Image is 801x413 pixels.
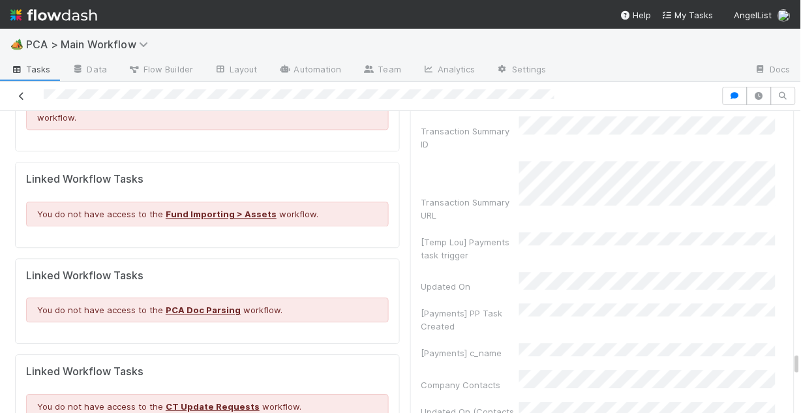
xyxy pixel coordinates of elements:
h5: Linked Workflow Tasks [26,365,389,378]
a: Layout [204,60,268,81]
span: My Tasks [662,10,714,20]
img: logo-inverted-e16ddd16eac7371096b0.svg [10,4,97,26]
span: Tasks [10,63,51,76]
a: Team [352,60,412,81]
a: Flow Builder [117,60,204,81]
h5: Linked Workflow Tasks [26,173,389,186]
div: [Temp Lou] Payments task trigger [421,236,519,262]
a: PCA Doc Parsing [166,305,241,315]
a: Analytics [412,60,486,81]
span: 🏕️ [10,38,23,50]
a: Fund Importing > Assets [166,209,277,219]
h5: Linked Workflow Tasks [26,269,389,283]
div: Transaction Summary URL [421,196,519,222]
span: AngelList [734,10,772,20]
a: Docs [744,60,801,81]
span: PCA > Main Workflow [26,38,155,51]
a: Automation [268,60,352,81]
img: avatar_1c530150-f9f0-4fb8-9f5d-006d570d4582.png [778,9,791,22]
div: You do not have access to the workflow. [26,298,389,322]
a: My Tasks [662,8,714,22]
a: Data [61,60,117,81]
div: [Payments] c_name [421,346,519,359]
div: Help [620,8,652,22]
a: Settings [486,60,557,81]
div: [Payments] PP Task Created [421,307,519,333]
div: Transaction Summary ID [421,125,519,151]
div: Company Contacts [421,378,519,391]
a: CT Update Requests [166,401,260,412]
span: Flow Builder [128,63,193,76]
div: Updated On [421,280,519,293]
div: You do not have access to the workflow. [26,92,389,130]
div: You do not have access to the workflow. [26,202,389,226]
